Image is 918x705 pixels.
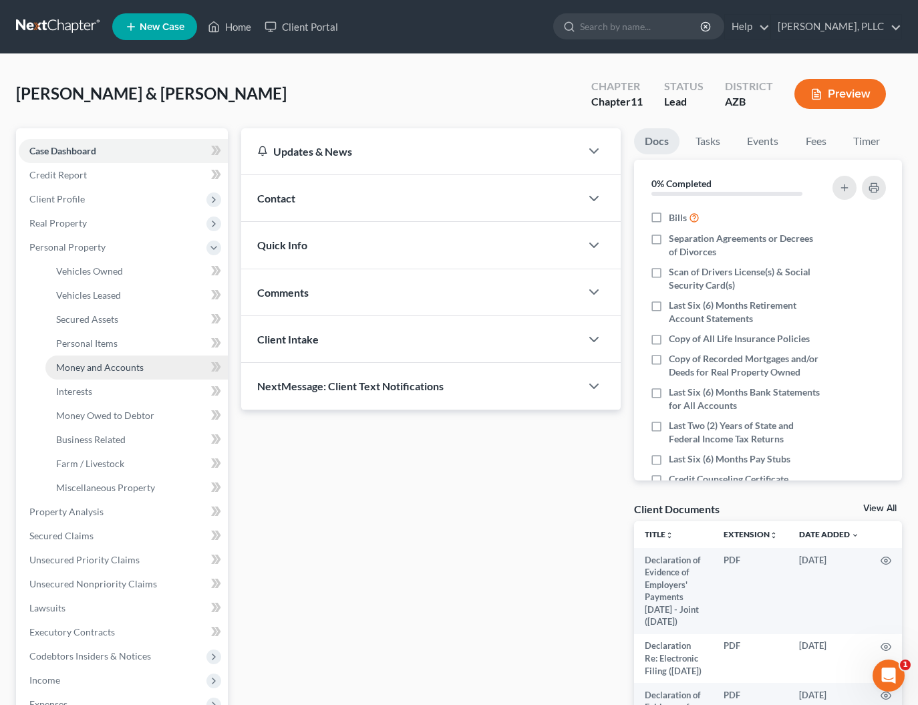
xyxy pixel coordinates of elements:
[56,434,126,445] span: Business Related
[56,410,154,421] span: Money Owed to Debtor
[788,548,870,634] td: [DATE]
[669,332,810,345] span: Copy of All Life Insurance Policies
[794,79,886,109] button: Preview
[669,232,823,259] span: Separation Agreements or Decrees of Divorces
[56,458,124,469] span: Farm / Livestock
[29,530,94,541] span: Secured Claims
[634,634,713,683] td: Declaration Re: Electronic Filing ([DATE])
[863,504,897,513] a: View All
[900,660,911,670] span: 1
[645,529,673,539] a: Titleunfold_more
[56,289,121,301] span: Vehicles Leased
[258,15,345,39] a: Client Portal
[257,380,444,392] span: NextMessage: Client Text Notifications
[29,578,157,589] span: Unsecured Nonpriority Claims
[669,299,823,325] span: Last Six (6) Months Retirement Account Statements
[580,14,702,39] input: Search by name...
[29,554,140,565] span: Unsecured Priority Claims
[634,128,679,154] a: Docs
[45,452,228,476] a: Farm / Livestock
[725,79,773,94] div: District
[45,404,228,428] a: Money Owed to Debtor
[851,531,859,539] i: expand_more
[29,241,106,253] span: Personal Property
[664,79,704,94] div: Status
[771,15,901,39] a: [PERSON_NAME], PLLC
[770,531,778,539] i: unfold_more
[669,419,823,446] span: Last Two (2) Years of State and Federal Income Tax Returns
[29,193,85,204] span: Client Profile
[669,472,788,486] span: Credit Counseling Certificate
[45,476,228,500] a: Miscellaneous Property
[19,139,228,163] a: Case Dashboard
[634,548,713,634] td: Declaration of Evidence of Employers' Payments [DATE] - Joint ([DATE])
[29,169,87,180] span: Credit Report
[257,286,309,299] span: Comments
[19,620,228,644] a: Executory Contracts
[29,674,60,686] span: Income
[29,602,65,613] span: Lawsuits
[201,15,258,39] a: Home
[45,356,228,380] a: Money and Accounts
[19,500,228,524] a: Property Analysis
[45,307,228,331] a: Secured Assets
[669,265,823,292] span: Scan of Drivers License(s) & Social Security Card(s)
[56,265,123,277] span: Vehicles Owned
[56,482,155,493] span: Miscellaneous Property
[45,380,228,404] a: Interests
[713,634,788,683] td: PDF
[664,94,704,110] div: Lead
[29,217,87,229] span: Real Property
[725,94,773,110] div: AZB
[29,145,96,156] span: Case Dashboard
[45,331,228,356] a: Personal Items
[669,352,823,379] span: Copy of Recorded Mortgages and/or Deeds for Real Property Owned
[724,529,778,539] a: Extensionunfold_more
[29,626,115,638] span: Executory Contracts
[19,572,228,596] a: Unsecured Nonpriority Claims
[45,428,228,452] a: Business Related
[29,650,151,662] span: Codebtors Insiders & Notices
[843,128,891,154] a: Timer
[19,548,228,572] a: Unsecured Priority Claims
[56,337,118,349] span: Personal Items
[685,128,731,154] a: Tasks
[591,79,643,94] div: Chapter
[45,259,228,283] a: Vehicles Owned
[257,333,319,345] span: Client Intake
[669,452,790,466] span: Last Six (6) Months Pay Stubs
[634,502,720,516] div: Client Documents
[651,178,712,189] strong: 0% Completed
[669,386,823,412] span: Last Six (6) Months Bank Statements for All Accounts
[56,362,144,373] span: Money and Accounts
[799,529,859,539] a: Date Added expand_more
[257,144,565,158] div: Updates & News
[257,239,307,251] span: Quick Info
[669,211,687,225] span: Bills
[56,313,118,325] span: Secured Assets
[873,660,905,692] iframe: Intercom live chat
[16,84,287,103] span: [PERSON_NAME] & [PERSON_NAME]
[29,506,104,517] span: Property Analysis
[713,548,788,634] td: PDF
[794,128,837,154] a: Fees
[736,128,789,154] a: Events
[257,192,295,204] span: Contact
[591,94,643,110] div: Chapter
[725,15,770,39] a: Help
[19,524,228,548] a: Secured Claims
[19,596,228,620] a: Lawsuits
[140,22,184,32] span: New Case
[665,531,673,539] i: unfold_more
[631,95,643,108] span: 11
[56,386,92,397] span: Interests
[788,634,870,683] td: [DATE]
[19,163,228,187] a: Credit Report
[45,283,228,307] a: Vehicles Leased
